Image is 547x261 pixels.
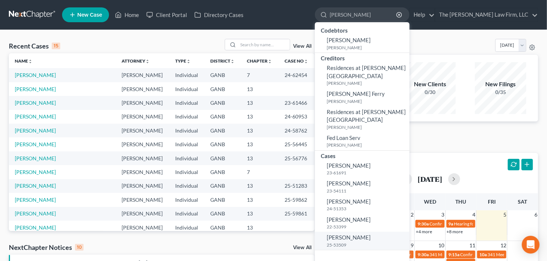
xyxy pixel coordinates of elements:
[449,252,460,257] span: 9:15a
[52,43,60,49] div: 15
[230,59,235,64] i: unfold_more
[293,245,312,250] a: View All
[204,137,241,151] td: GANB
[327,224,408,230] small: 22-53399
[410,241,414,250] span: 9
[204,193,241,207] td: GANB
[191,8,247,21] a: Directory Cases
[15,197,56,203] a: [PERSON_NAME]
[429,252,496,257] span: 341 Meeting for [PERSON_NAME]
[116,165,170,179] td: [PERSON_NAME]
[447,229,463,234] a: +8 more
[15,183,56,189] a: [PERSON_NAME]
[241,207,279,221] td: 13
[327,216,371,223] span: [PERSON_NAME]
[15,58,33,64] a: Nameunfold_more
[461,252,545,257] span: Confirmation Hearing for [PERSON_NAME]
[204,124,241,137] td: GANB
[15,210,56,217] a: [PERSON_NAME]
[9,243,84,252] div: NextChapter Notices
[15,100,56,106] a: [PERSON_NAME]
[449,221,453,227] span: 9a
[327,64,406,79] span: Residences at [PERSON_NAME][GEOGRAPHIC_DATA]
[315,214,410,232] a: [PERSON_NAME]22-53399
[204,207,241,221] td: GANB
[327,44,408,51] small: [PERSON_NAME]
[279,68,315,82] td: 24-62454
[469,241,476,250] span: 11
[285,58,308,64] a: Case Nounfold_more
[169,137,204,151] td: Individual
[241,165,279,179] td: 7
[15,113,56,120] a: [PERSON_NAME]
[279,96,315,110] td: 23-61466
[327,134,360,141] span: Fed Loan Serv
[534,210,538,219] span: 6
[438,241,445,250] span: 10
[116,137,170,151] td: [PERSON_NAME]
[169,207,204,221] td: Individual
[15,72,56,78] a: [PERSON_NAME]
[327,80,408,86] small: [PERSON_NAME]
[315,196,410,214] a: [PERSON_NAME]24-51353
[472,210,476,219] span: 4
[116,207,170,221] td: [PERSON_NAME]
[116,96,170,110] td: [PERSON_NAME]
[327,170,408,176] small: 23-61691
[416,229,432,234] a: +4 more
[315,34,410,53] a: [PERSON_NAME][PERSON_NAME]
[327,162,371,169] span: [PERSON_NAME]
[315,62,410,88] a: Residences at [PERSON_NAME][GEOGRAPHIC_DATA][PERSON_NAME]
[441,210,445,219] span: 3
[435,8,538,21] a: The [PERSON_NAME] Law Firm, LLC
[418,175,442,183] h2: [DATE]
[169,96,204,110] td: Individual
[503,210,507,219] span: 5
[241,68,279,82] td: 7
[268,59,272,64] i: unfold_more
[15,155,56,161] a: [PERSON_NAME]
[315,178,410,196] a: [PERSON_NAME]23-54111
[327,90,385,97] span: [PERSON_NAME] Ferry
[204,165,241,179] td: GANB
[204,110,241,124] td: GANB
[241,221,279,234] td: 13
[210,58,235,64] a: Districtunfold_more
[518,198,527,205] span: Sat
[238,39,290,50] input: Search by name...
[175,58,191,64] a: Typeunfold_more
[116,68,170,82] td: [PERSON_NAME]
[241,179,279,193] td: 13
[169,193,204,207] td: Individual
[327,188,408,194] small: 23-54111
[315,106,410,132] a: Residences at [PERSON_NAME][GEOGRAPHIC_DATA][PERSON_NAME]
[241,137,279,151] td: 13
[424,198,436,205] span: Wed
[330,8,397,21] input: Search by name...
[28,59,33,64] i: unfold_more
[327,124,408,130] small: [PERSON_NAME]
[116,110,170,124] td: [PERSON_NAME]
[111,8,143,21] a: Home
[327,98,408,104] small: [PERSON_NAME]
[279,151,315,165] td: 25-56776
[116,151,170,165] td: [PERSON_NAME]
[169,82,204,96] td: Individual
[279,124,315,137] td: 24-58762
[327,198,371,205] span: [PERSON_NAME]
[241,96,279,110] td: 13
[204,68,241,82] td: GANB
[204,96,241,110] td: GANB
[479,252,487,257] span: 10a
[241,124,279,137] td: 13
[75,244,84,251] div: 10
[143,8,191,21] a: Client Portal
[327,37,371,43] span: [PERSON_NAME]
[418,221,429,227] span: 9:30a
[116,124,170,137] td: [PERSON_NAME]
[116,221,170,234] td: [PERSON_NAME]
[315,232,410,250] a: [PERSON_NAME]25-53509
[327,205,408,212] small: 24-51353
[169,165,204,179] td: Individual
[241,193,279,207] td: 13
